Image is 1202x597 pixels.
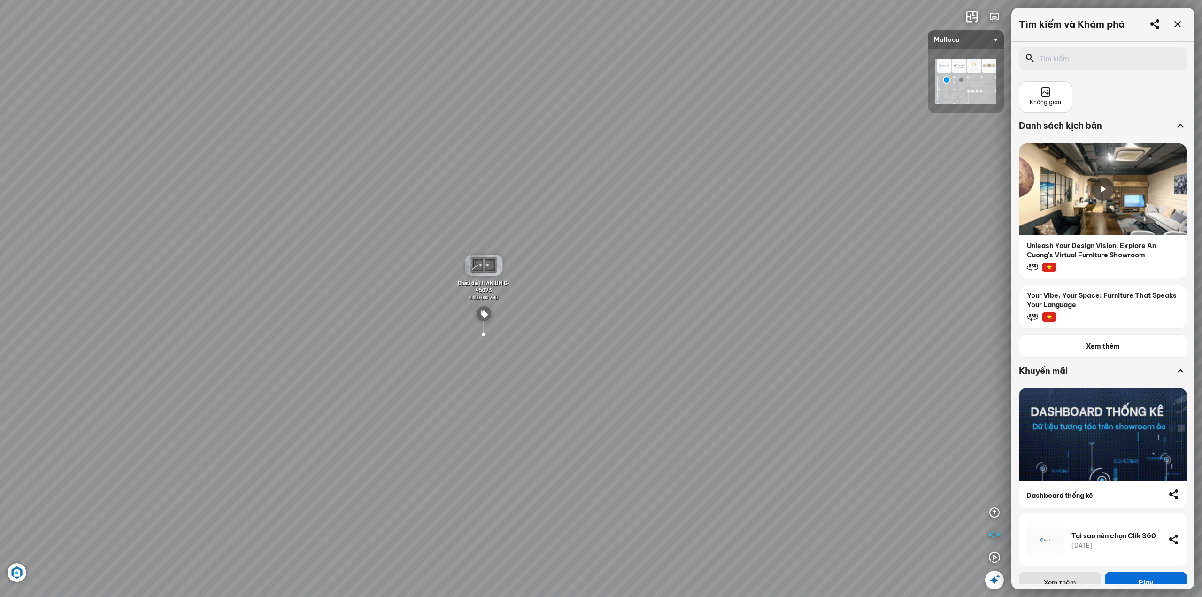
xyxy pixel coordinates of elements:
div: Tại sao nên chọn Clik 360 [1071,532,1161,540]
div: Khuyến mãi [1019,365,1174,377]
div: Khuyến mãi [1019,365,1187,388]
div: Danh sách kịch bản [1019,120,1174,132]
span: Chậu đá TITANIUM G-45073 [458,279,509,293]
img: lang-vn.png [1042,312,1056,322]
span: Play [1139,578,1153,588]
p: Your Vibe, Your Space: Furniture That Speaks Your Language [1019,285,1187,310]
div: Tìm kiếm và Khám phá [1019,19,1125,30]
img: lang-vn.png [1042,263,1056,272]
p: Unleash Your Design Vision: Explore An Cuong's Virtual Furniture Showroom [1019,235,1187,260]
button: Xem thêm [1019,572,1101,594]
button: Play [1105,572,1187,594]
span: Không gian [1030,98,1061,107]
div: Dashboard thống kê [1026,491,1161,500]
img: 00_KXHYH3JVN6E4.png [935,59,996,104]
input: Tìm kiếm [1040,54,1172,63]
span: 9.000.000 VND [469,295,498,300]
img: Ch_u____TITANIU_VMFUYMGK9ACD.gif [465,255,502,276]
div: Danh sách kịch bản [1019,120,1187,143]
span: Xem thêm [1086,341,1120,351]
img: Artboard_6_4x_1_F4RHW9YJWHU.jpg [8,563,26,582]
div: [DATE] [1071,542,1161,550]
span: Xem thêm [1044,578,1076,588]
span: Malloca [934,30,998,49]
button: Xem thêm [1019,334,1187,358]
img: type_price_tag_AGYDMGFED66.svg [476,306,491,321]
